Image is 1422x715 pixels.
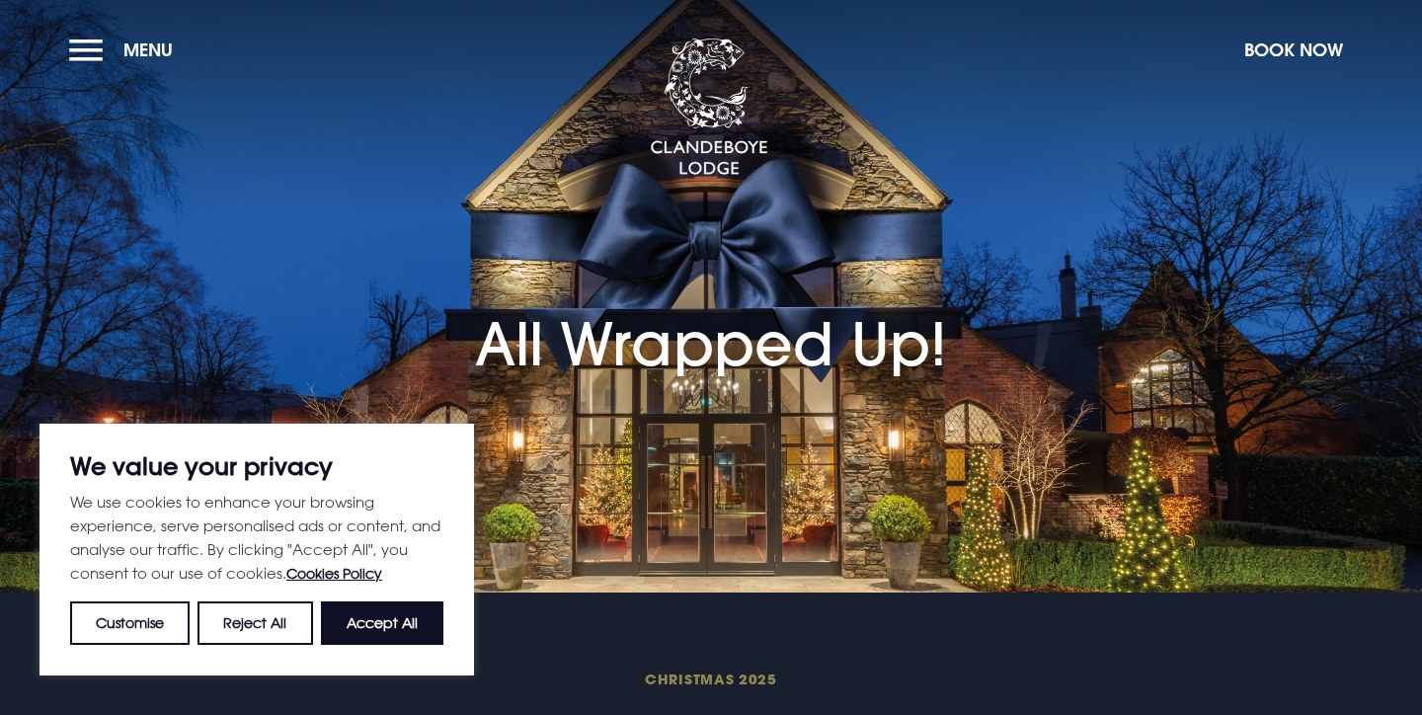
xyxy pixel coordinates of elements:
[39,424,474,675] div: We value your privacy
[70,490,443,586] p: We use cookies to enhance your browsing experience, serve personalised ads or content, and analys...
[69,29,183,71] button: Menu
[1234,29,1353,71] button: Book Now
[475,223,947,380] h1: All Wrapped Up!
[197,601,312,645] button: Reject All
[70,454,443,478] p: We value your privacy
[123,39,173,61] span: Menu
[70,601,190,645] button: Customise
[650,39,768,177] img: Clandeboye Lodge
[286,565,382,582] a: Cookies Policy
[241,670,1181,688] span: Christmas 2025
[321,601,443,645] button: Accept All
